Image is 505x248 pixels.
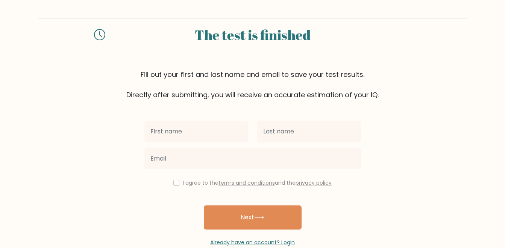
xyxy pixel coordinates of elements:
input: Last name [257,121,361,142]
button: Next [204,205,302,230]
label: I agree to the and the [183,179,332,187]
a: Already have an account? Login [210,239,295,246]
a: privacy policy [296,179,332,187]
a: terms and conditions [218,179,275,187]
input: First name [144,121,248,142]
div: Fill out your first and last name and email to save your test results. Directly after submitting,... [38,69,467,100]
input: Email [144,148,361,169]
div: The test is finished [114,24,391,45]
